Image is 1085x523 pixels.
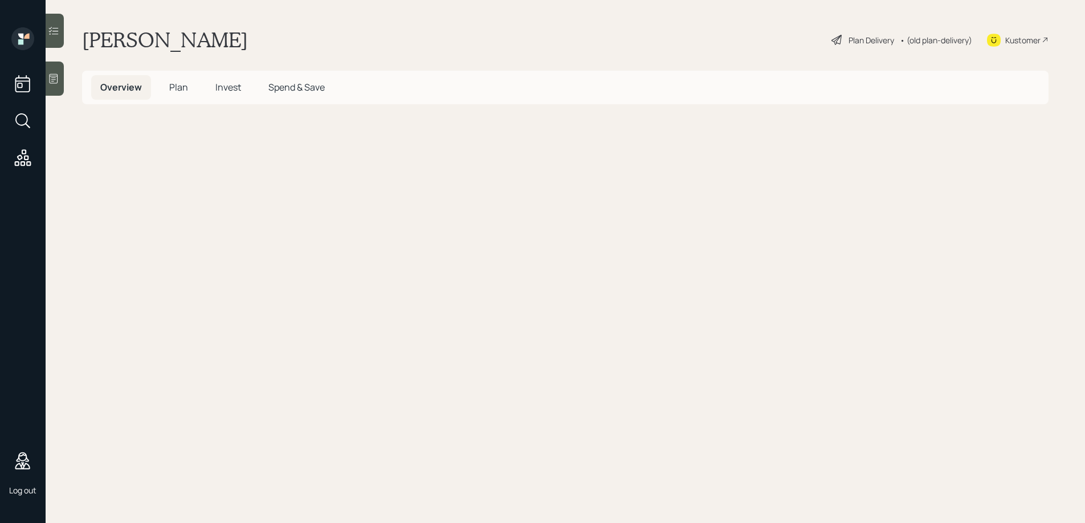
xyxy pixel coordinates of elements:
span: Overview [100,81,142,93]
span: Spend & Save [268,81,325,93]
div: Kustomer [1005,34,1041,46]
h1: [PERSON_NAME] [82,27,248,52]
div: Log out [9,485,36,496]
span: Plan [169,81,188,93]
div: • (old plan-delivery) [900,34,972,46]
span: Invest [215,81,241,93]
div: Plan Delivery [849,34,894,46]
